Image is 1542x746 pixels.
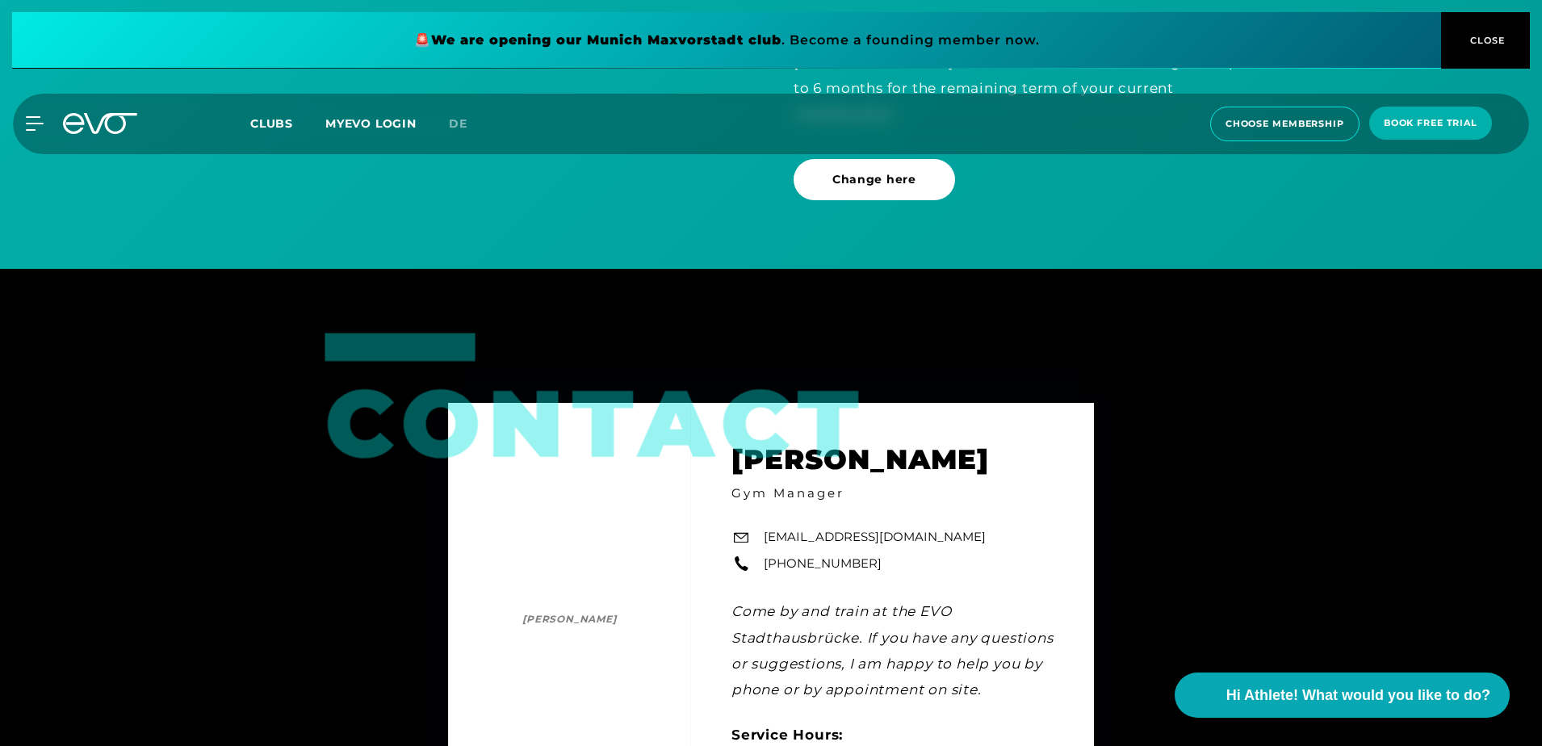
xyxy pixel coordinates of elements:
span: book free trial [1384,116,1477,130]
a: choose membership [1205,107,1364,141]
a: Clubs [250,115,325,131]
button: CLOSE [1441,12,1530,69]
a: de [449,115,487,133]
span: Change here [832,171,916,188]
span: Hi Athlete! What would you like to do? [1226,685,1490,706]
a: MYEVO LOGIN [325,116,417,131]
span: de [449,116,467,131]
a: book free trial [1364,107,1497,141]
a: [PHONE_NUMBER] [764,555,882,573]
a: [EMAIL_ADDRESS][DOMAIN_NAME] [764,529,986,547]
span: CLOSE [1466,33,1506,48]
span: choose membership [1226,117,1344,131]
span: Clubs [250,116,293,131]
button: Hi Athlete! What would you like to do? [1175,673,1510,718]
a: Change here [794,147,962,212]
